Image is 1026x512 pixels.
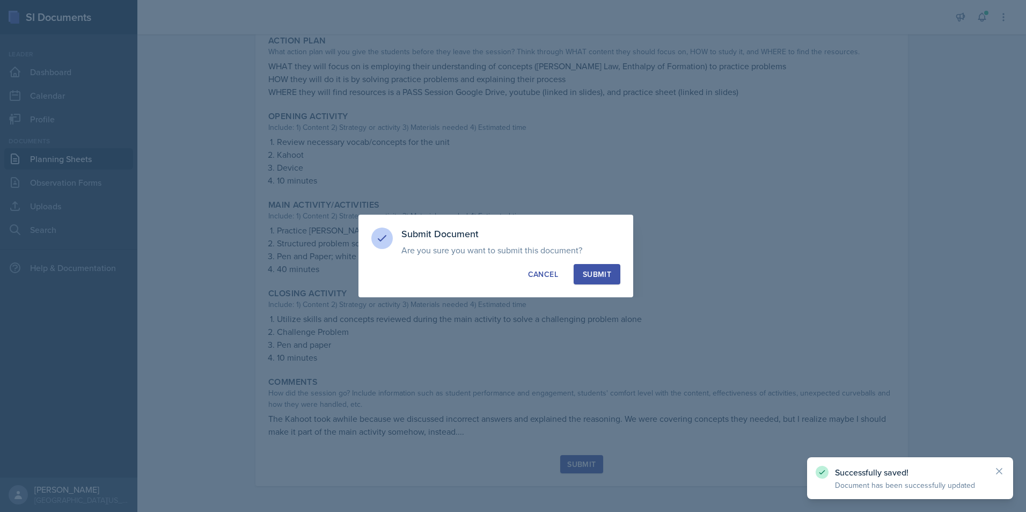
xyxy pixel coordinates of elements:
[835,480,985,491] p: Document has been successfully updated
[519,264,567,284] button: Cancel
[528,269,558,280] div: Cancel
[401,245,620,255] p: Are you sure you want to submit this document?
[401,228,620,240] h3: Submit Document
[574,264,620,284] button: Submit
[583,269,611,280] div: Submit
[835,467,985,478] p: Successfully saved!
